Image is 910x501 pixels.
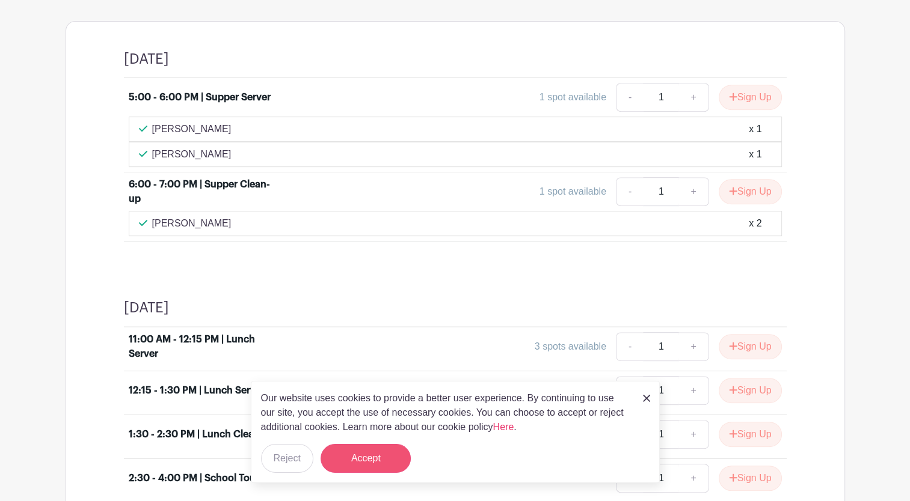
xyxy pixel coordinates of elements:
[678,83,709,112] a: +
[540,184,606,199] div: 1 spot available
[261,444,313,473] button: Reject
[643,395,650,402] img: close_button-5f87c8562297e5c2d7936805f587ecaba9071eb48480494691a3f1689db116b3.svg
[129,177,278,206] div: 6:00 - 7:00 PM | Supper Clean-up
[678,332,709,361] a: +
[616,177,644,206] a: -
[261,391,630,434] p: Our website uses cookies to provide a better user experience. By continuing to use our site, you ...
[749,122,761,136] div: x 1
[678,177,709,206] a: +
[678,420,709,449] a: +
[719,334,782,359] button: Sign Up
[719,422,782,447] button: Sign Up
[535,339,606,354] div: 3 spots available
[493,422,514,432] a: Here
[152,147,232,162] p: [PERSON_NAME]
[616,376,644,405] a: -
[719,378,782,403] button: Sign Up
[540,90,606,105] div: 1 spot available
[129,427,275,442] div: 1:30 - 2:30 PM | Lunch Clean-up
[124,299,169,317] h4: [DATE]
[719,85,782,110] button: Sign Up
[321,444,411,473] button: Accept
[749,147,761,162] div: x 1
[678,464,709,493] a: +
[678,376,709,405] a: +
[152,122,232,136] p: [PERSON_NAME]
[719,466,782,491] button: Sign Up
[129,383,265,398] div: 12:15 - 1:30 PM | Lunch Server
[749,216,761,231] div: x 2
[124,50,169,68] h4: [DATE]
[129,332,278,361] div: 11:00 AM - 12:15 PM | Lunch Server
[129,90,271,105] div: 5:00 - 6:00 PM | Supper Server
[719,179,782,204] button: Sign Up
[616,332,644,361] a: -
[616,83,644,112] a: -
[129,471,264,485] div: 2:30 - 4:00 PM | School Tours
[152,216,232,231] p: [PERSON_NAME]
